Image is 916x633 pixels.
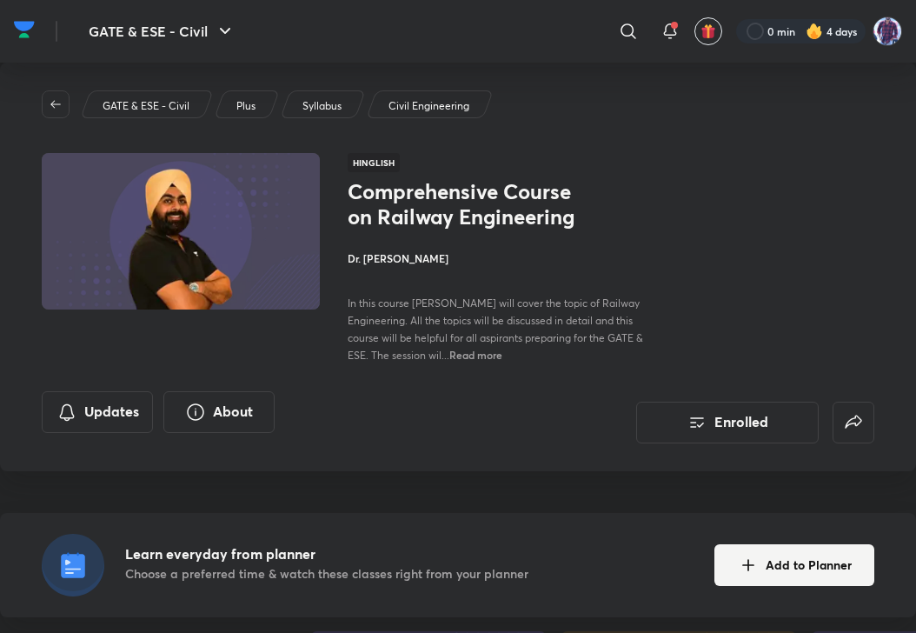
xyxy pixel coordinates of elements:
[806,23,823,40] img: streak
[125,547,528,561] h4: Learn everyday from planner
[386,98,473,114] a: Civil Engineering
[449,348,502,362] span: Read more
[348,250,666,266] h4: Dr. [PERSON_NAME]
[39,151,322,311] img: Thumbnail
[636,402,819,443] button: Enrolled
[833,402,874,443] button: false
[103,98,189,114] p: GATE & ESE - Civil
[302,98,342,114] p: Syllabus
[234,98,259,114] a: Plus
[236,98,256,114] p: Plus
[78,14,246,49] button: GATE & ESE - Civil
[714,544,874,586] button: Add to Planner
[14,17,35,47] a: Company Logo
[348,179,580,230] h1: Comprehensive Course on Railway Engineering
[42,391,153,433] button: Updates
[163,391,275,433] button: About
[694,17,722,45] button: avatar
[300,98,345,114] a: Syllabus
[125,564,528,583] p: Choose a preferred time & watch these classes right from your planner
[873,17,902,46] img: Tejasvi Upadhyay
[14,17,35,43] img: Company Logo
[348,153,400,172] span: Hinglish
[388,98,469,114] p: Civil Engineering
[700,23,716,39] img: avatar
[348,297,643,362] span: In this course [PERSON_NAME] will cover the topic of Railway Engineering. All the topics will be ...
[100,98,193,114] a: GATE & ESE - Civil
